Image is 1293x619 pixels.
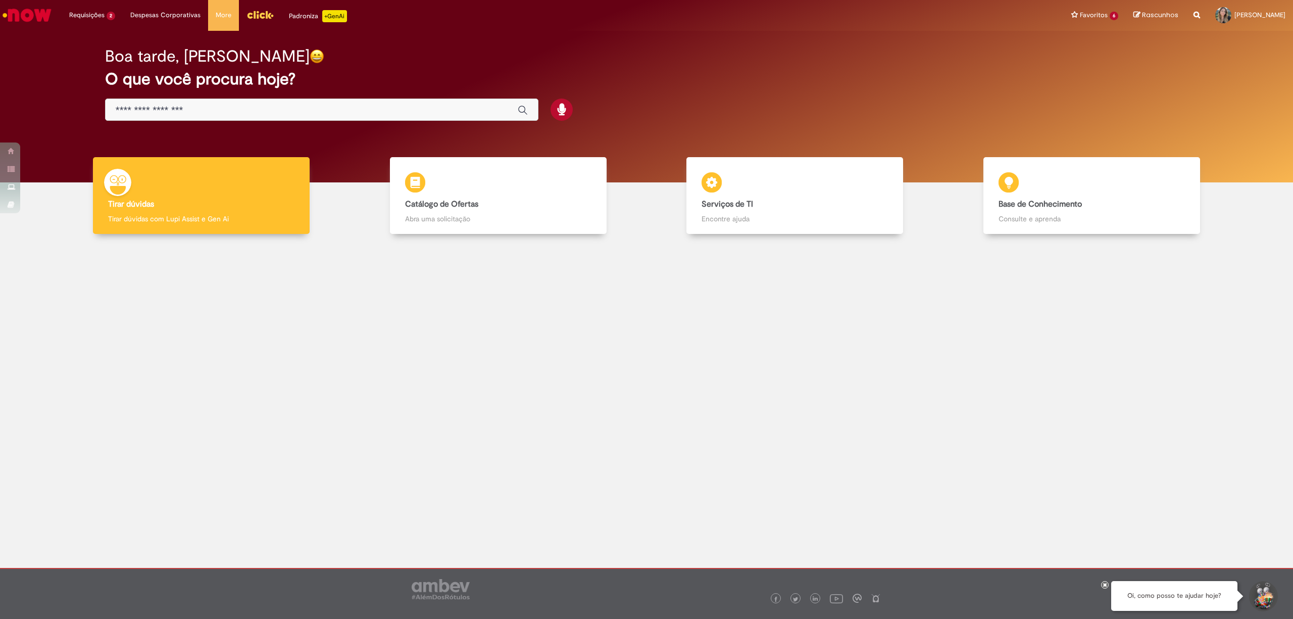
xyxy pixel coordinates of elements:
[108,214,294,224] p: Tirar dúvidas com Lupi Assist e Gen Ai
[999,214,1185,224] p: Consulte e aprenda
[702,214,888,224] p: Encontre ajuda
[999,199,1082,209] b: Base de Conhecimento
[69,10,105,20] span: Requisições
[793,597,798,602] img: logo_footer_twitter.png
[108,199,154,209] b: Tirar dúvidas
[1080,10,1108,20] span: Favoritos
[1248,581,1278,611] button: Iniciar Conversa de Suporte
[289,10,347,22] div: Padroniza
[350,157,647,234] a: Catálogo de Ofertas Abra uma solicitação
[1142,10,1178,20] span: Rascunhos
[1234,11,1285,19] span: [PERSON_NAME]
[853,594,862,603] img: logo_footer_workplace.png
[107,12,115,20] span: 2
[130,10,201,20] span: Despesas Corporativas
[53,157,350,234] a: Tirar dúvidas Tirar dúvidas com Lupi Assist e Gen Ai
[1110,12,1118,20] span: 6
[412,579,470,599] img: logo_footer_ambev_rotulo_gray.png
[246,7,274,22] img: click_logo_yellow_360x200.png
[871,594,880,603] img: logo_footer_naosei.png
[646,157,943,234] a: Serviços de TI Encontre ajuda
[405,214,591,224] p: Abra uma solicitação
[310,49,324,64] img: happy-face.png
[702,199,753,209] b: Serviços de TI
[813,596,818,602] img: logo_footer_linkedin.png
[105,70,1188,88] h2: O que você procura hoje?
[322,10,347,22] p: +GenAi
[1111,581,1237,611] div: Oi, como posso te ajudar hoje?
[1,5,53,25] img: ServiceNow
[943,157,1240,234] a: Base de Conhecimento Consulte e aprenda
[216,10,231,20] span: More
[1133,11,1178,20] a: Rascunhos
[773,597,778,602] img: logo_footer_facebook.png
[405,199,478,209] b: Catálogo de Ofertas
[830,592,843,605] img: logo_footer_youtube.png
[105,47,310,65] h2: Boa tarde, [PERSON_NAME]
